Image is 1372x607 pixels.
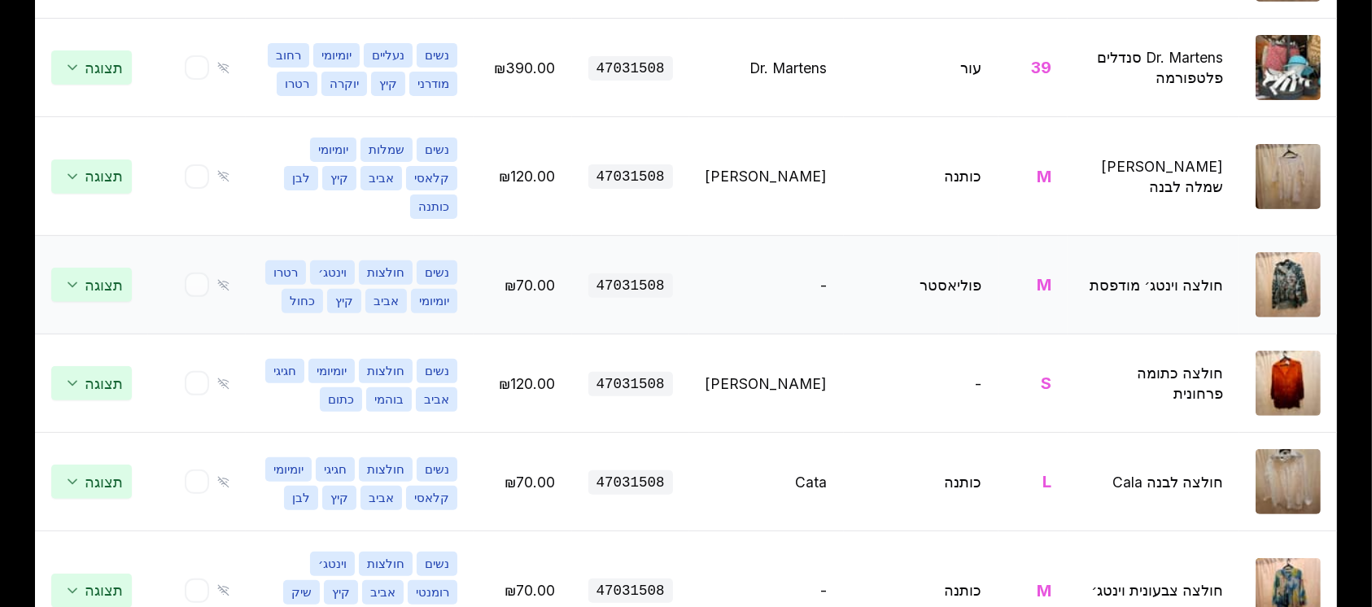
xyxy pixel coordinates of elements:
span: Change status [51,50,132,85]
span: מודרני [409,72,457,96]
span: 47031508 [588,273,673,298]
span: קלאסי [406,486,457,510]
span: 47031508 [588,56,673,81]
span: רחוב [268,43,309,68]
span: בוהמי [366,387,412,412]
span: קיץ [322,166,356,190]
td: כותנה [844,117,998,236]
td: S [998,334,1068,433]
td: M [998,117,1068,236]
td: [PERSON_NAME] [689,117,844,236]
span: רטרו [277,72,317,96]
img: חולצה לבנה Cala [1256,449,1321,514]
td: [PERSON_NAME] שמלה לבנה [1068,117,1239,236]
td: M [998,236,1068,334]
span: וינטג׳ [310,260,355,285]
span: יומיומי [310,138,356,162]
span: יוקרה [321,72,367,96]
span: שמלות [360,138,413,162]
span: חולצות [359,457,413,482]
span: Change status [51,268,132,302]
span: אביב [365,289,407,313]
span: נשים [417,260,457,285]
td: חולצה כתומה פרחונית [1068,334,1239,433]
td: - [689,236,844,334]
span: Edit price [505,582,556,599]
span: Edit price [500,168,556,185]
td: Cata [689,433,844,531]
span: חולצות [359,552,413,576]
td: L [998,433,1068,531]
span: שיק [283,580,320,605]
span: Edit price [505,474,556,491]
span: 47031508 [588,164,673,189]
span: אביב [362,580,404,605]
span: 47031508 [588,470,673,495]
td: Dr. Martens סנדלים פלטפורמה [1068,19,1239,117]
span: קיץ [324,580,358,605]
span: Edit price [495,59,556,76]
span: יומיומי [308,359,355,383]
td: Dr. Martens [689,19,844,117]
span: קיץ [371,72,405,96]
span: חולצות [359,260,413,285]
span: חולצות [359,359,413,383]
span: Change status [51,366,132,400]
span: נשים [417,138,457,162]
span: אביב [360,166,402,190]
span: 47031508 [588,579,673,603]
span: נשים [417,43,457,68]
span: אביב [416,387,457,412]
span: רטרו [265,260,306,285]
span: 47031508 [588,372,673,396]
span: נעליים [364,43,413,68]
span: חגיגי [316,457,355,482]
span: כותנה [410,194,457,219]
td: חולצה וינטג׳ מודפסת [1068,236,1239,334]
span: קיץ [322,486,356,510]
img: Ronen Chen שמלה לבנה [1256,144,1321,209]
span: יומיומי [411,289,457,313]
span: יומיומי [313,43,360,68]
span: נשים [417,552,457,576]
td: - [844,334,998,433]
td: חולצה לבנה Cala [1068,433,1239,531]
td: 39 [998,19,1068,117]
img: Dr. Martens סנדלים פלטפורמה [1256,35,1321,100]
span: Edit price [505,277,556,294]
img: חולצה כתומה פרחונית [1256,351,1321,416]
span: Change status [51,465,132,499]
span: נשים [417,359,457,383]
td: פוליאסטר [844,236,998,334]
span: אביב [360,486,402,510]
td: עור [844,19,998,117]
span: Edit price [500,375,556,392]
span: וינטג׳ [310,552,355,576]
span: נשים [417,457,457,482]
img: חולצה וינטג׳ מודפסת [1256,252,1321,317]
td: כותנה [844,433,998,531]
td: [PERSON_NAME] [689,334,844,433]
span: קלאסי [406,166,457,190]
span: לבן [284,486,318,510]
span: כתום [320,387,362,412]
span: קיץ [327,289,361,313]
span: חגיגי [265,359,304,383]
span: כחול [282,289,323,313]
span: לבן [284,166,318,190]
span: Change status [51,159,132,194]
span: רומנטי [408,580,457,605]
span: יומיומי [265,457,312,482]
